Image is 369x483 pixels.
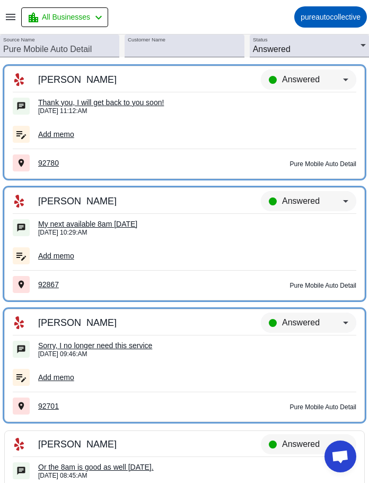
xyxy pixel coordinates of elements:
[13,195,25,208] mat-icon: Yelp
[282,318,320,327] span: Answered
[38,341,356,350] div: Sorry, I no longer need this service
[38,439,197,449] div: [PERSON_NAME]
[38,107,356,115] div: [DATE] 11:12:AM
[282,75,320,84] span: Answered
[3,37,35,42] mat-label: Source Name
[42,13,90,21] span: All Businesses
[282,196,320,205] span: Answered
[4,11,17,23] mat-icon: menu
[13,316,25,329] mat-icon: Yelp
[208,281,356,290] div: Pure Mobile Auto Detail
[253,45,291,54] span: Answered
[38,399,197,413] div: 92701
[38,472,356,479] div: [DATE] 08:45:AM
[38,370,356,384] div: Add memo
[38,98,356,107] div: Thank you, I will get back to you soon!
[38,318,197,327] div: [PERSON_NAME]
[38,156,197,170] div: 92780
[38,278,197,291] div: 92867
[253,37,268,42] mat-label: Status
[38,229,356,236] div: [DATE] 10:29:AM
[38,249,356,263] div: Add memo
[38,350,356,358] div: [DATE] 09:46:AM
[13,73,25,86] mat-icon: Yelp
[27,11,40,24] mat-icon: location_city
[3,43,116,56] input: Pure Mobile Auto Detail
[92,11,105,24] mat-icon: chevron_left
[208,159,356,169] div: Pure Mobile Auto Detail
[208,402,356,412] div: Pure Mobile Auto Detail
[21,7,108,27] button: All Businesses
[128,37,165,42] mat-label: Customer Name
[301,13,361,21] span: pureautocollective
[282,439,320,448] span: Answered
[324,441,356,472] div: Open chat
[38,196,197,206] div: [PERSON_NAME]
[38,462,356,472] div: Or the 8am is good as well [DATE].
[38,219,356,229] div: My next available 8am [DATE]
[13,438,25,451] mat-icon: Yelp
[38,75,197,84] div: [PERSON_NAME]
[38,127,356,141] div: Add memo
[294,6,367,28] button: pureautocollective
